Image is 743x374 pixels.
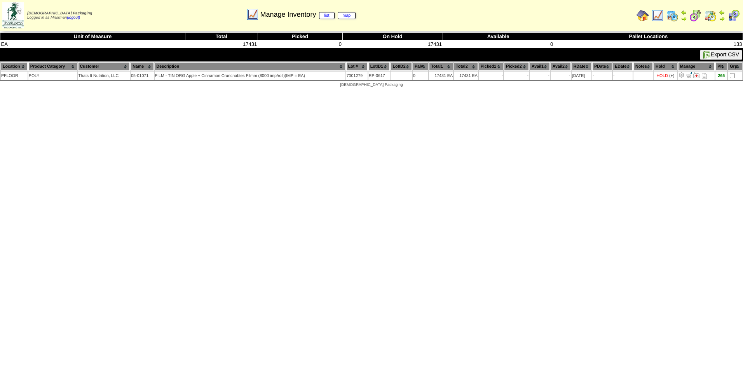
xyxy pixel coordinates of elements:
td: [DATE] [572,72,592,80]
th: Description [155,62,345,71]
td: 17431 EA [429,72,453,80]
div: (+) [669,73,674,78]
th: Picked1 [479,62,504,71]
span: Manage Inventory [260,10,356,19]
td: EA [0,40,185,48]
td: - [479,72,504,80]
th: Picked2 [504,62,529,71]
th: Total2 [454,62,478,71]
td: 0 [258,40,342,48]
td: 17431 [342,40,443,48]
th: Picked [258,33,342,40]
th: PDate [592,62,612,71]
img: calendarcustomer.gif [727,9,740,22]
td: FILM - TIN ORG Apple + Cinnamon Crunchables Filmm (8000 imp/roll)(IMP = EA) [155,72,345,80]
th: LotID2 [391,62,412,71]
img: arrowleft.gif [719,9,725,16]
img: arrowright.gif [681,16,687,22]
th: Pal# [413,62,428,71]
span: Logged in as Mnorman [27,11,92,20]
td: - [504,72,529,80]
img: Adjust [678,72,685,78]
th: On Hold [342,33,443,40]
th: Name [131,62,153,71]
td: 133 [554,40,743,48]
td: - [613,72,633,80]
span: [DEMOGRAPHIC_DATA] Packaging [340,83,403,87]
img: arrowright.gif [719,16,725,22]
th: Total1 [429,62,453,71]
img: calendarinout.gif [704,9,717,22]
td: RP-0617 [368,72,390,80]
span: [DEMOGRAPHIC_DATA] Packaging [27,11,92,16]
a: list [319,12,334,19]
img: arrowleft.gif [681,9,687,16]
td: Thats It Nutrition, LLC [78,72,130,80]
td: - [592,72,612,80]
img: home.gif [637,9,649,22]
th: Manage [678,62,715,71]
th: Hold [654,62,677,71]
a: (logout) [67,16,80,20]
img: excel.gif [703,51,711,59]
th: Total [185,33,258,40]
td: 05-01071 [131,72,153,80]
th: Pallet Locations [554,33,743,40]
th: Lot # [346,62,368,71]
img: zoroco-logo-small.webp [2,2,24,28]
td: 0 [413,72,428,80]
th: LotID1 [368,62,390,71]
th: EDate [613,62,633,71]
td: 7001279 [346,72,368,80]
th: Notes [633,62,653,71]
th: Grp [728,62,742,71]
th: Avail2 [551,62,571,71]
th: Available [443,33,554,40]
img: line_graph.gif [651,9,664,22]
th: Customer [78,62,130,71]
td: PFLOOR [1,72,28,80]
th: RDate [572,62,592,71]
div: 265 [716,73,727,78]
th: Avail1 [530,62,550,71]
th: Unit of Measure [0,33,185,40]
td: 0 [443,40,554,48]
th: Location [1,62,28,71]
img: calendarprod.gif [666,9,678,22]
img: Manage Hold [693,72,699,78]
a: map [338,12,356,19]
img: line_graph.gif [246,8,259,21]
td: 17431 EA [454,72,478,80]
button: Export CSV [700,50,742,60]
i: Note [702,73,707,79]
td: - [551,72,571,80]
img: Move [686,72,692,78]
th: Product Category [28,62,77,71]
div: HOLD [656,73,668,78]
td: 17431 [185,40,258,48]
th: Plt [715,62,727,71]
td: POLY [28,72,77,80]
td: - [530,72,550,80]
img: calendarblend.gif [689,9,702,22]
